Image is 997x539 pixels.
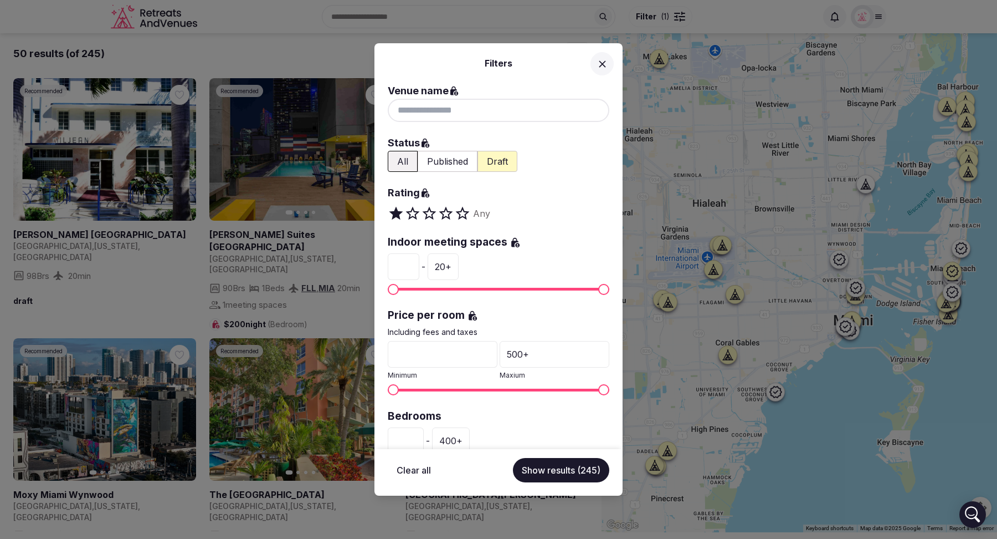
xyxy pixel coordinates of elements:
span: - [426,434,430,448]
span: Set rating to 5 [454,205,471,222]
button: Show results (245) [513,458,609,482]
button: Show only published venues [418,151,477,172]
button: Show all venues [388,151,418,172]
label: Bedrooms [388,409,609,424]
span: Set rating to 4 [438,205,454,222]
span: Minimum [388,284,399,295]
label: Indoor meeting spaces [388,235,609,250]
span: Minimum [388,371,417,379]
span: Maximum [598,384,609,395]
span: Set rating to 3 [421,205,438,222]
span: Minimum [388,384,399,395]
h2: Filters [388,57,609,70]
div: Filter venues by status [388,151,609,172]
div: Open Intercom Messenger [959,501,986,528]
label: Status [388,135,609,151]
span: Maxium [500,371,525,379]
div: 500 + [500,341,609,368]
button: Clear all [388,458,440,482]
label: Rating [388,185,609,201]
span: Any [473,207,490,220]
label: Price per room [388,308,609,323]
p: Including fees and taxes [388,327,609,338]
label: Venue name [388,83,609,99]
span: Set rating to 1 [388,205,404,222]
span: - [422,260,425,273]
span: Maximum [598,284,609,295]
div: 400 + [432,428,470,454]
button: Show only draft venues [477,151,517,172]
div: 20 + [428,253,459,280]
span: Set rating to 2 [404,205,421,222]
